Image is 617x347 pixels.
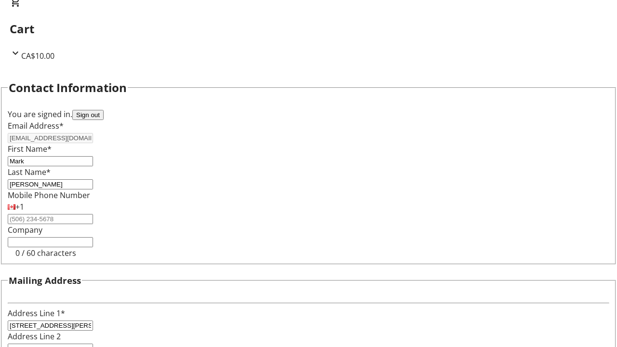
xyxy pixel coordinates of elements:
[8,214,93,224] input: (506) 234-5678
[8,331,61,342] label: Address Line 2
[8,167,51,177] label: Last Name*
[8,120,64,131] label: Email Address*
[9,79,127,96] h2: Contact Information
[72,110,104,120] button: Sign out
[9,274,81,287] h3: Mailing Address
[8,225,42,235] label: Company
[8,108,609,120] div: You are signed in.
[10,20,607,38] h2: Cart
[8,144,52,154] label: First Name*
[8,320,93,331] input: Address
[21,51,54,61] span: CA$10.00
[8,308,65,319] label: Address Line 1*
[8,190,90,200] label: Mobile Phone Number
[15,248,76,258] tr-character-limit: 0 / 60 characters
